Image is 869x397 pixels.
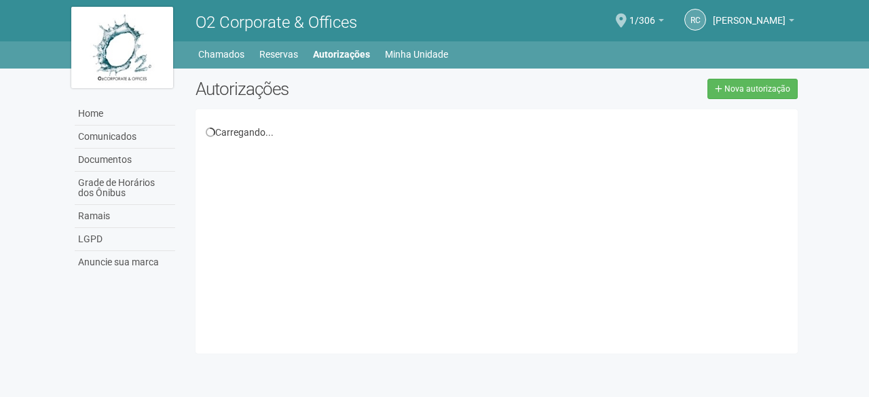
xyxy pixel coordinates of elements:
a: Ramais [75,205,175,228]
a: RC [684,9,706,31]
a: Reservas [259,45,298,64]
a: Documentos [75,149,175,172]
span: ROSANGELADO CARMO GUIMARAES [713,2,785,26]
a: Grade de Horários dos Ônibus [75,172,175,205]
div: Carregando... [206,126,788,138]
a: Anuncie sua marca [75,251,175,273]
a: Nova autorização [707,79,798,99]
a: [PERSON_NAME] [713,17,794,28]
img: logo.jpg [71,7,173,88]
a: Chamados [198,45,244,64]
span: O2 Corporate & Offices [196,13,357,32]
a: Autorizações [313,45,370,64]
a: 1/306 [629,17,664,28]
h2: Autorizações [196,79,486,99]
a: Minha Unidade [385,45,448,64]
a: Comunicados [75,126,175,149]
a: LGPD [75,228,175,251]
span: 1/306 [629,2,655,26]
span: Nova autorização [724,84,790,94]
a: Home [75,102,175,126]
